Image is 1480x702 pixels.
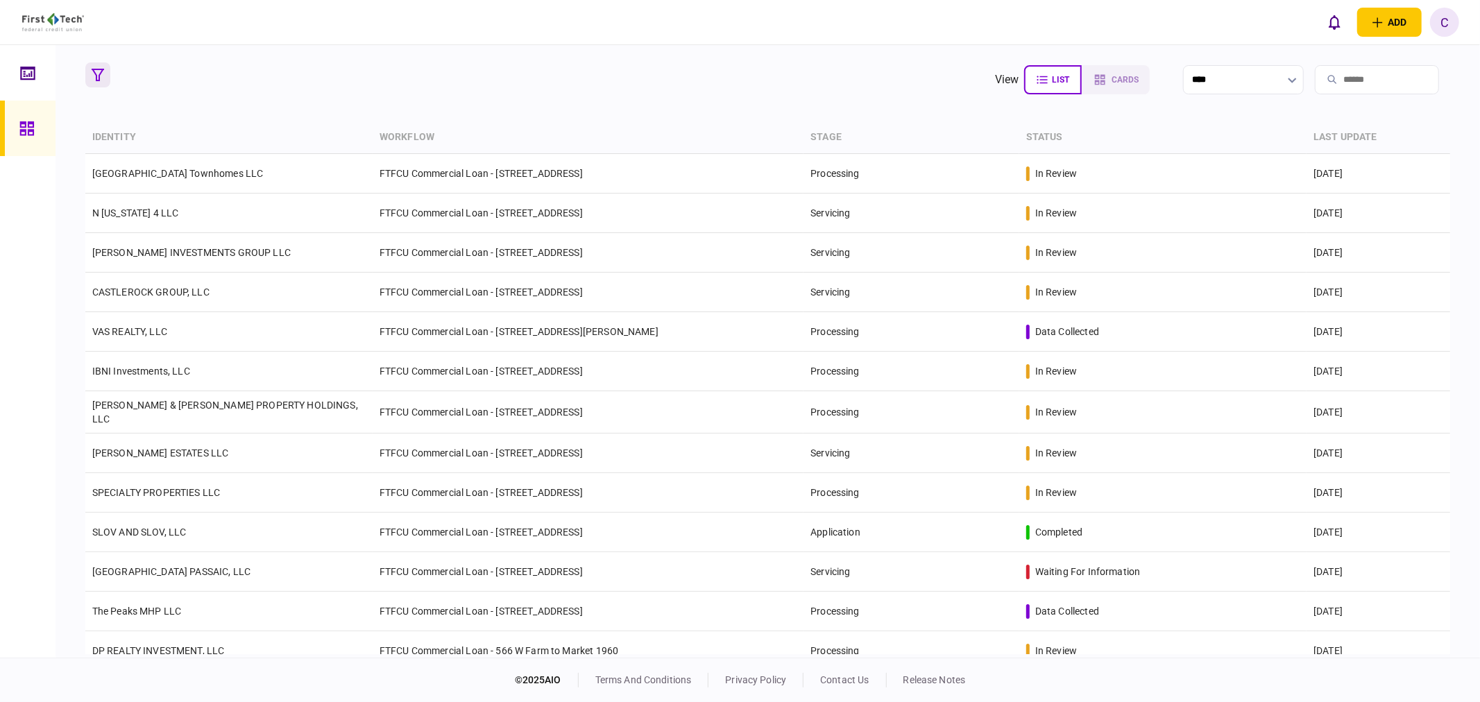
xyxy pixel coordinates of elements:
[1052,75,1069,85] span: list
[1082,65,1150,94] button: cards
[1019,121,1307,154] th: status
[373,233,803,273] td: FTFCU Commercial Loan - [STREET_ADDRESS]
[803,273,1019,312] td: Servicing
[803,552,1019,592] td: Servicing
[373,312,803,352] td: FTFCU Commercial Loan - [STREET_ADDRESS][PERSON_NAME]
[373,391,803,434] td: FTFCU Commercial Loan - [STREET_ADDRESS]
[1307,592,1450,631] td: [DATE]
[92,247,291,258] a: [PERSON_NAME] INVESTMENTS GROUP LLC
[1357,8,1422,37] button: open adding identity options
[92,566,251,577] a: [GEOGRAPHIC_DATA] PASSAIC, LLC
[373,121,803,154] th: workflow
[373,434,803,473] td: FTFCU Commercial Loan - [STREET_ADDRESS]
[373,552,803,592] td: FTFCU Commercial Loan - [STREET_ADDRESS]
[1035,565,1140,579] div: waiting for information
[803,391,1019,434] td: Processing
[1320,8,1349,37] button: open notifications list
[803,592,1019,631] td: Processing
[820,674,869,685] a: contact us
[1307,312,1450,352] td: [DATE]
[1035,285,1077,299] div: in review
[803,352,1019,391] td: Processing
[1035,166,1077,180] div: in review
[1035,486,1077,499] div: in review
[595,674,692,685] a: terms and conditions
[373,273,803,312] td: FTFCU Commercial Loan - [STREET_ADDRESS]
[803,121,1019,154] th: stage
[1035,604,1099,618] div: data collected
[85,121,373,154] th: identity
[373,194,803,233] td: FTFCU Commercial Loan - [STREET_ADDRESS]
[1035,525,1082,539] div: completed
[373,154,803,194] td: FTFCU Commercial Loan - [STREET_ADDRESS]
[1307,434,1450,473] td: [DATE]
[1035,405,1077,419] div: in review
[1307,473,1450,513] td: [DATE]
[1035,644,1077,658] div: in review
[1307,273,1450,312] td: [DATE]
[92,447,229,459] a: [PERSON_NAME] ESTATES LLC
[92,286,210,298] a: CASTLEROCK GROUP, LLC
[1307,513,1450,552] td: [DATE]
[1307,391,1450,434] td: [DATE]
[92,366,190,377] a: IBNI Investments, LLC
[1024,65,1082,94] button: list
[515,673,579,687] div: © 2025 AIO
[803,312,1019,352] td: Processing
[803,473,1019,513] td: Processing
[1035,206,1077,220] div: in review
[1307,121,1450,154] th: last update
[373,352,803,391] td: FTFCU Commercial Loan - [STREET_ADDRESS]
[803,434,1019,473] td: Servicing
[803,233,1019,273] td: Servicing
[92,645,225,656] a: DP REALTY INVESTMENT, LLC
[92,526,187,538] a: SLOV AND SLOV, LLC
[92,487,221,498] a: SPECIALTY PROPERTIES LLC
[92,168,264,179] a: [GEOGRAPHIC_DATA] Townhomes LLC
[22,13,84,31] img: client company logo
[92,207,179,219] a: N [US_STATE] 4 LLC
[373,473,803,513] td: FTFCU Commercial Loan - [STREET_ADDRESS]
[1307,233,1450,273] td: [DATE]
[903,674,966,685] a: release notes
[373,631,803,671] td: FTFCU Commercial Loan - 566 W Farm to Market 1960
[995,71,1019,88] div: view
[803,513,1019,552] td: Application
[725,674,786,685] a: privacy policy
[803,154,1019,194] td: Processing
[1307,552,1450,592] td: [DATE]
[92,326,167,337] a: VAS REALTY, LLC
[1112,75,1139,85] span: cards
[1035,446,1077,460] div: in review
[92,606,182,617] a: The Peaks MHP LLC
[1035,364,1077,378] div: in review
[803,631,1019,671] td: Processing
[1035,325,1099,339] div: data collected
[1307,154,1450,194] td: [DATE]
[1430,8,1459,37] button: C
[803,194,1019,233] td: Servicing
[1035,246,1077,259] div: in review
[373,592,803,631] td: FTFCU Commercial Loan - [STREET_ADDRESS]
[1307,352,1450,391] td: [DATE]
[1307,631,1450,671] td: [DATE]
[373,513,803,552] td: FTFCU Commercial Loan - [STREET_ADDRESS]
[92,400,358,425] a: [PERSON_NAME] & [PERSON_NAME] PROPERTY HOLDINGS, LLC
[1307,194,1450,233] td: [DATE]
